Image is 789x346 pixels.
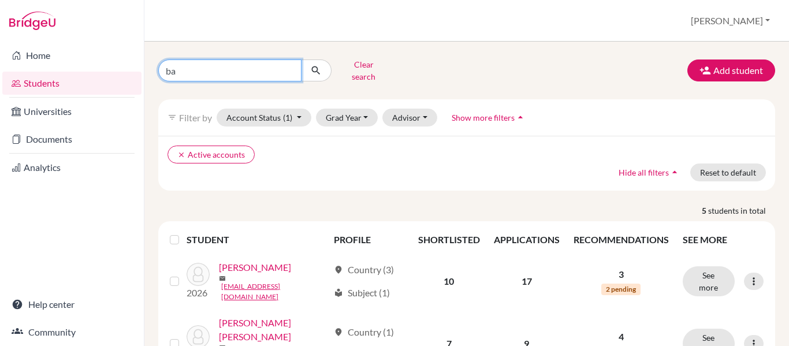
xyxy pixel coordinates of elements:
[158,59,302,81] input: Find student by name...
[327,226,411,254] th: PROFILE
[219,261,291,274] a: [PERSON_NAME]
[687,59,775,81] button: Add student
[179,112,212,123] span: Filter by
[676,226,771,254] th: SEE MORE
[2,128,142,151] a: Documents
[487,254,567,309] td: 17
[187,226,327,254] th: STUDENT
[177,151,185,159] i: clear
[411,254,487,309] td: 10
[168,113,177,122] i: filter_list
[187,263,210,286] img: Barahona, Alana
[334,325,394,339] div: Country (1)
[334,328,343,337] span: location_on
[702,204,708,217] strong: 5
[334,288,343,297] span: local_library
[609,163,690,181] button: Hide all filtersarrow_drop_up
[690,163,766,181] button: Reset to default
[219,316,329,344] a: [PERSON_NAME] [PERSON_NAME]
[411,226,487,254] th: SHORTLISTED
[168,146,255,163] button: clearActive accounts
[2,156,142,179] a: Analytics
[334,286,390,300] div: Subject (1)
[221,281,329,302] a: [EMAIL_ADDRESS][DOMAIN_NAME]
[515,111,526,123] i: arrow_drop_up
[567,226,676,254] th: RECOMMENDATIONS
[487,226,567,254] th: APPLICATIONS
[619,168,669,177] span: Hide all filters
[686,10,775,32] button: [PERSON_NAME]
[2,321,142,344] a: Community
[9,12,55,30] img: Bridge-U
[217,109,311,127] button: Account Status(1)
[187,286,210,300] p: 2026
[382,109,437,127] button: Advisor
[442,109,536,127] button: Show more filtersarrow_drop_up
[683,266,735,296] button: See more
[332,55,396,85] button: Clear search
[669,166,680,178] i: arrow_drop_up
[601,284,641,295] span: 2 pending
[2,44,142,67] a: Home
[219,275,226,282] span: mail
[708,204,775,217] span: students in total
[334,263,394,277] div: Country (3)
[2,100,142,123] a: Universities
[283,113,292,122] span: (1)
[2,293,142,316] a: Help center
[574,267,669,281] p: 3
[574,330,669,344] p: 4
[2,72,142,95] a: Students
[452,113,515,122] span: Show more filters
[316,109,378,127] button: Grad Year
[334,265,343,274] span: location_on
